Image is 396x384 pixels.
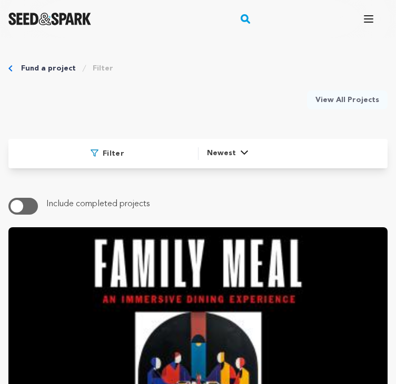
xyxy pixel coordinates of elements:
[207,147,236,160] span: Newest
[103,147,124,160] span: Filter
[21,63,76,74] a: Fund a project
[8,63,388,74] div: Breadcrumb
[8,13,91,25] img: Seed&Spark Logo Dark Mode
[46,200,150,208] span: Include completed projects
[91,149,98,157] img: Seed&Spark Funnel Icon
[93,63,113,74] a: Filter
[307,90,388,109] a: View All Projects
[8,13,91,25] a: Seed&Spark Homepage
